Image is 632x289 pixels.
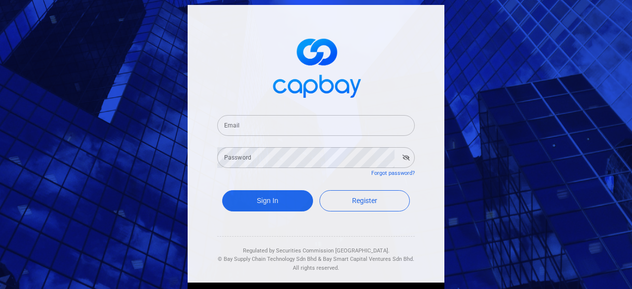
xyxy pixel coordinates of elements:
[352,197,377,205] span: Register
[218,256,316,262] span: © Bay Supply Chain Technology Sdn Bhd
[371,170,415,176] a: Forgot password?
[222,190,313,211] button: Sign In
[267,30,365,103] img: logo
[323,256,414,262] span: Bay Smart Capital Ventures Sdn Bhd.
[217,237,415,273] div: Regulated by Securities Commission [GEOGRAPHIC_DATA]. & All rights reserved.
[319,190,410,211] a: Register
